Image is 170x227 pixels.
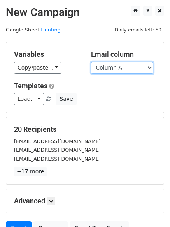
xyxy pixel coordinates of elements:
a: Hunting [41,27,60,33]
h5: Advanced [14,197,156,205]
a: Templates [14,82,47,90]
small: [EMAIL_ADDRESS][DOMAIN_NAME] [14,156,101,162]
h5: Variables [14,50,79,59]
span: Daily emails left: 50 [112,26,164,34]
small: [EMAIL_ADDRESS][DOMAIN_NAME] [14,147,101,153]
h5: 20 Recipients [14,125,156,134]
small: [EMAIL_ADDRESS][DOMAIN_NAME] [14,138,101,144]
button: Save [56,93,76,105]
small: Google Sheet: [6,27,61,33]
a: Copy/paste... [14,62,61,74]
h5: Email column [91,50,156,59]
a: Load... [14,93,44,105]
a: +17 more [14,167,47,176]
a: Daily emails left: 50 [112,27,164,33]
h2: New Campaign [6,6,164,19]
